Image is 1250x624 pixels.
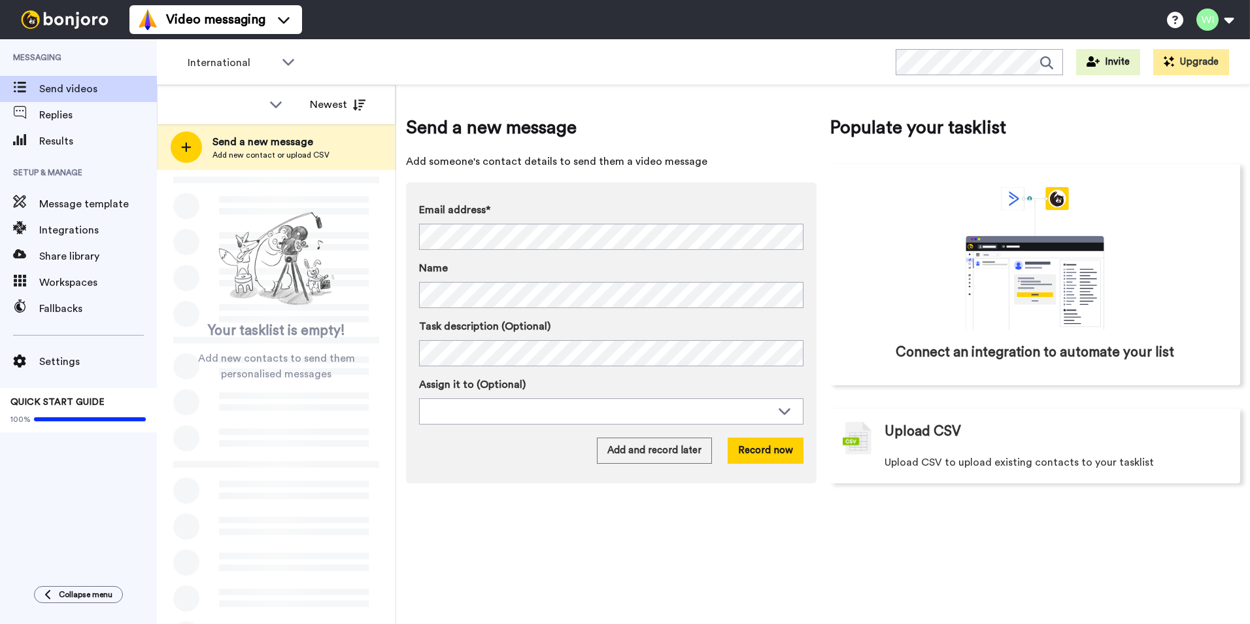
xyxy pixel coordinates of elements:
[212,134,329,150] span: Send a new message
[59,589,112,600] span: Collapse menu
[406,114,817,141] span: Send a new message
[10,398,105,407] span: QUICK START GUIDE
[10,414,31,425] span: 100%
[1153,49,1229,75] button: Upgrade
[419,377,803,392] label: Assign it to (Optional)
[843,422,871,455] img: csv-grey.png
[39,301,157,317] span: Fallbacks
[885,422,961,442] span: Upload CSV
[419,319,803,334] label: Task description (Optional)
[830,114,1240,141] span: Populate your tasklist
[39,133,157,149] span: Results
[212,150,329,160] span: Add new contact or upload CSV
[137,9,158,30] img: vm-color.svg
[300,92,375,118] button: Newest
[39,222,157,238] span: Integrations
[208,321,345,341] span: Your tasklist is empty!
[188,55,275,71] span: International
[937,187,1133,330] div: animation
[419,260,448,276] span: Name
[406,154,817,169] span: Add someone's contact details to send them a video message
[34,586,123,603] button: Collapse menu
[419,202,803,218] label: Email address*
[39,354,157,370] span: Settings
[16,10,114,29] img: bj-logo-header-white.svg
[597,438,712,464] button: Add and record later
[39,249,157,264] span: Share library
[166,10,265,29] span: Video messaging
[39,275,157,290] span: Workspaces
[39,81,157,97] span: Send videos
[1076,49,1140,75] button: Invite
[885,455,1154,470] span: Upload CSV to upload existing contacts to your tasklist
[728,438,803,464] button: Record now
[39,107,157,123] span: Replies
[39,196,157,212] span: Message template
[211,207,342,311] img: ready-set-action.png
[177,351,376,382] span: Add new contacts to send them personalised messages
[896,343,1174,362] span: Connect an integration to automate your list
